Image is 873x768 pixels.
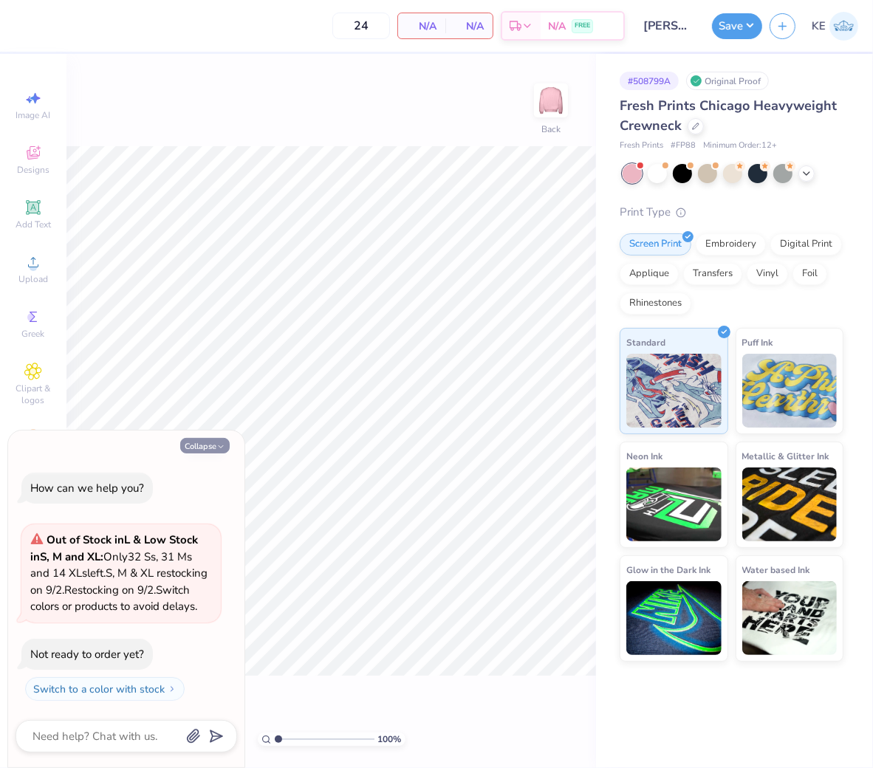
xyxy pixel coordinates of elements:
span: Metallic & Glitter Ink [742,448,829,464]
div: Transfers [683,263,742,285]
span: FREE [575,21,590,31]
div: Screen Print [620,233,691,256]
img: Water based Ink [742,581,838,655]
span: Minimum Order: 12 + [703,140,777,152]
span: Water based Ink [742,562,810,577]
strong: Out of Stock in L [47,532,133,547]
img: Neon Ink [626,467,722,541]
span: Only 32 Ss, 31 Ms and 14 XLs left. S, M & XL restocking on 9/2. Restocking on 9/2. Switch colors ... [30,532,208,614]
div: Embroidery [696,233,766,256]
div: Original Proof [686,72,769,90]
span: Fresh Prints [620,140,663,152]
div: # 508799A [620,72,679,90]
span: N/A [454,18,484,34]
button: Switch to a color with stock [25,677,185,701]
div: Vinyl [747,263,788,285]
img: Back [536,86,566,115]
div: Applique [620,263,679,285]
div: Print Type [620,204,843,221]
span: Upload [18,273,48,285]
span: Image AI [16,109,51,121]
span: # FP88 [671,140,696,152]
span: Glow in the Dark Ink [626,562,711,577]
input: – – [332,13,390,39]
div: Digital Print [770,233,842,256]
span: Standard [626,335,665,350]
strong: & Low Stock in S, M and XL : [30,532,198,564]
span: Greek [22,328,45,340]
span: KE [812,18,826,35]
div: Back [541,123,561,136]
span: Neon Ink [626,448,663,464]
span: Puff Ink [742,335,773,350]
img: Switch to a color with stock [168,685,177,693]
span: Add Text [16,219,51,230]
img: Kent Everic Delos Santos [829,12,858,41]
img: Metallic & Glitter Ink [742,467,838,541]
span: N/A [407,18,437,34]
span: Fresh Prints Chicago Heavyweight Crewneck [620,97,837,134]
button: Save [712,13,762,39]
div: Not ready to order yet? [30,647,144,662]
div: Foil [792,263,827,285]
button: Collapse [180,438,230,453]
span: Designs [17,164,49,176]
div: How can we help you? [30,481,144,496]
span: 100 % [378,733,402,746]
span: Clipart & logos [7,383,59,406]
span: N/A [548,18,566,34]
img: Puff Ink [742,354,838,428]
div: Rhinestones [620,292,691,315]
a: KE [812,12,858,41]
img: Glow in the Dark Ink [626,581,722,655]
input: Untitled Design [632,11,705,41]
img: Standard [626,354,722,428]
